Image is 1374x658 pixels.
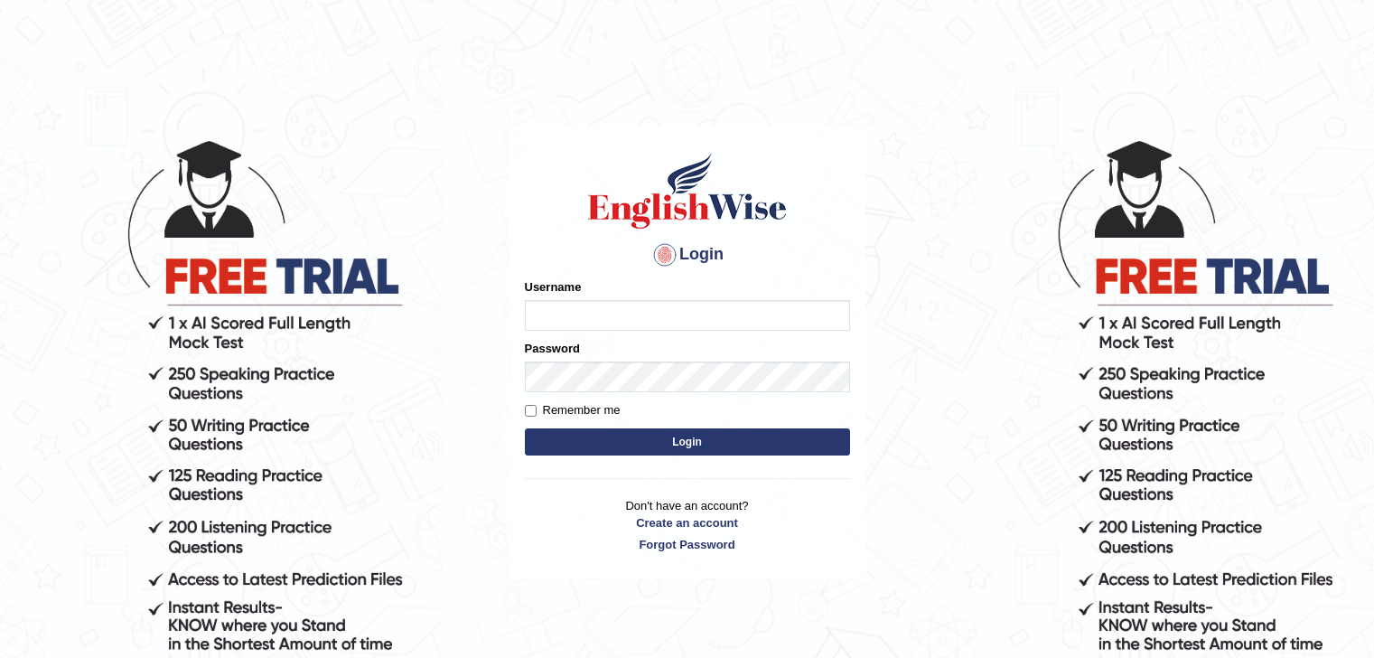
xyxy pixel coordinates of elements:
label: Remember me [525,401,621,419]
img: Logo of English Wise sign in for intelligent practice with AI [584,150,790,231]
button: Login [525,428,850,456]
a: Create an account [525,514,850,531]
a: Forgot Password [525,536,850,553]
h4: Login [525,240,850,269]
input: Remember me [525,405,537,417]
label: Username [525,278,582,296]
label: Password [525,340,580,357]
p: Don't have an account? [525,497,850,553]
